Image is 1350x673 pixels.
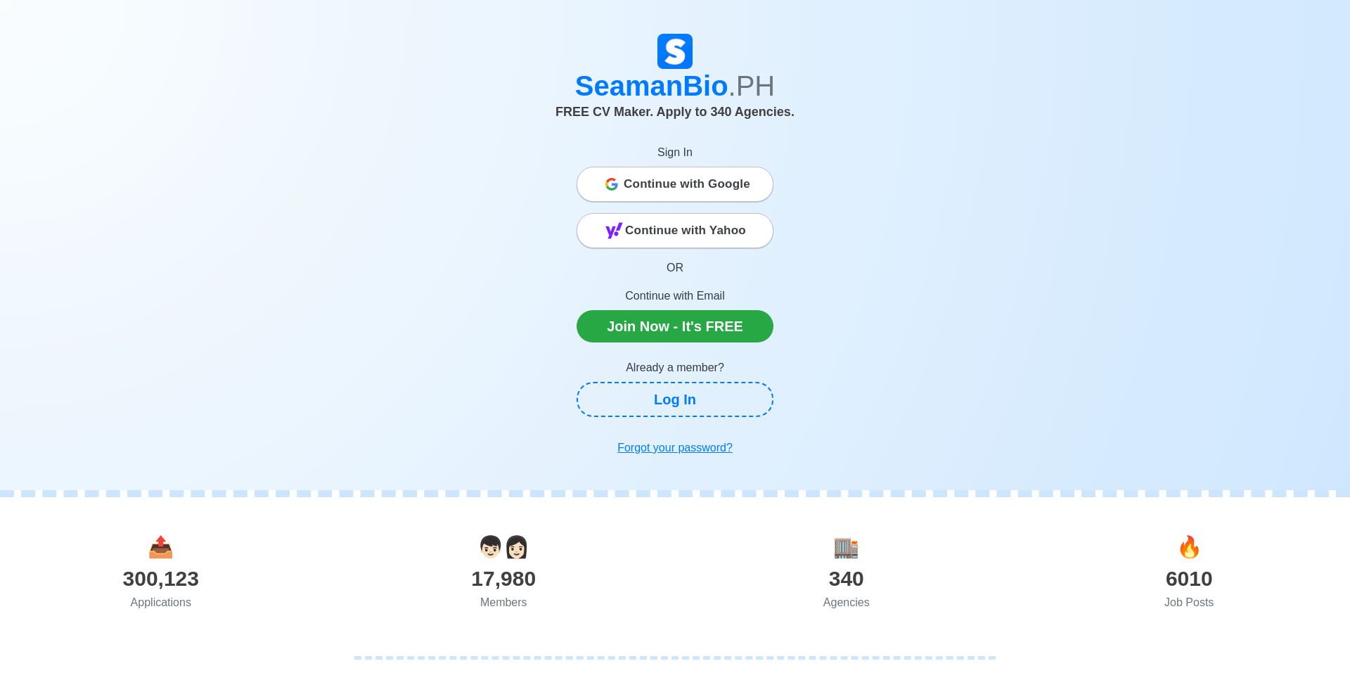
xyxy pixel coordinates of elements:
[577,259,773,276] p: OR
[577,167,773,202] button: Continue with Google
[675,594,1018,611] div: Agencies
[577,288,773,305] p: Continue with Email
[617,442,733,454] u: Forgot your password?
[675,563,1018,594] div: 340
[285,69,1065,103] h1: SeamanBio
[577,434,773,462] a: Forgot your password?
[555,105,795,119] span: FREE CV Maker. Apply to 340 Agencies.
[625,217,746,245] span: Continue with Yahoo
[477,535,529,558] span: users
[657,34,693,69] img: Logo
[148,535,174,558] span: applications
[577,310,773,342] a: Join Now - It's FREE
[1176,535,1202,558] span: jobs
[728,70,776,101] span: .PH
[577,144,773,161] p: Sign In
[577,382,773,417] a: Log In
[833,535,859,558] span: agencies
[577,213,773,248] button: Continue with Yahoo
[577,359,773,376] p: Already a member?
[333,563,676,594] div: 17,980
[624,170,750,198] span: Continue with Google
[333,594,676,611] div: Members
